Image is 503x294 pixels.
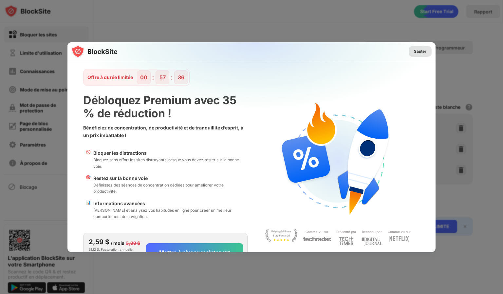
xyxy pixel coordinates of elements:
[339,236,354,245] img: light-techtimes.svg
[336,230,356,234] font: Présenté par
[86,175,91,180] font: 🎯
[86,200,91,205] font: 📊
[362,230,382,234] font: Reconnu par
[71,42,439,172] img: gradient.svg
[89,238,109,246] font: 2,59 $
[111,240,124,246] font: / mois
[303,236,331,242] img: light-techradar.svg
[389,236,409,242] img: light-netflix.svg
[93,201,145,206] font: Informations avancées
[93,183,224,194] font: Définissez des séances de concentration dédiées pour améliorer votre productivité.
[414,49,426,54] font: Sauter
[265,229,298,242] img: light-stay-focus.svg
[89,247,139,267] font: 31,12 $. Facturation annuelle. Facturation récurrente. Annulable à tout moment, quelle que soit l...
[306,230,328,234] font: Comme vu sur
[93,208,232,219] font: [PERSON_NAME] et analysez vos habitudes en ligne pour créer un meilleur comportement de navigation.
[362,236,382,247] img: light-digital-journal.svg
[126,240,140,246] font: 3,99 $
[93,175,148,181] font: Restez sur la bonne voie
[159,249,230,256] font: Mettre à niveau maintenant
[388,230,411,234] font: Comme vu sur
